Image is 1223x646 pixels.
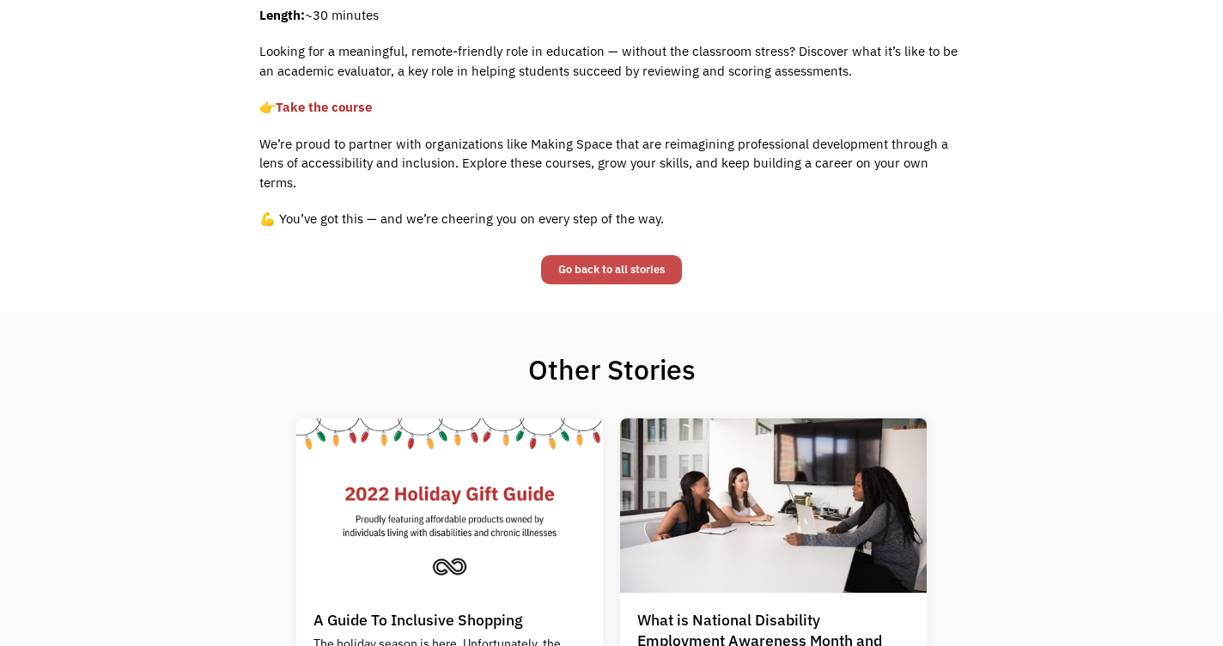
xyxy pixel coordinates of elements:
[259,210,964,229] p: 💪 You’ve got this — and we’re cheering you on every step of the way.
[541,255,682,284] a: Go back to all stories
[259,7,305,23] strong: Length:
[126,352,1097,387] h1: Other Stories
[259,135,964,193] p: We’re proud to partner with organizations like Making Space that are reimagining professional dev...
[259,98,964,118] p: 👉
[313,610,522,631] div: A Guide To Inclusive Shopping
[259,42,964,81] p: Looking for a meaningful, remote-friendly role in education — without the classroom stress? Disco...
[259,6,964,26] p: ~30 minutes
[276,99,372,115] a: Take the course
